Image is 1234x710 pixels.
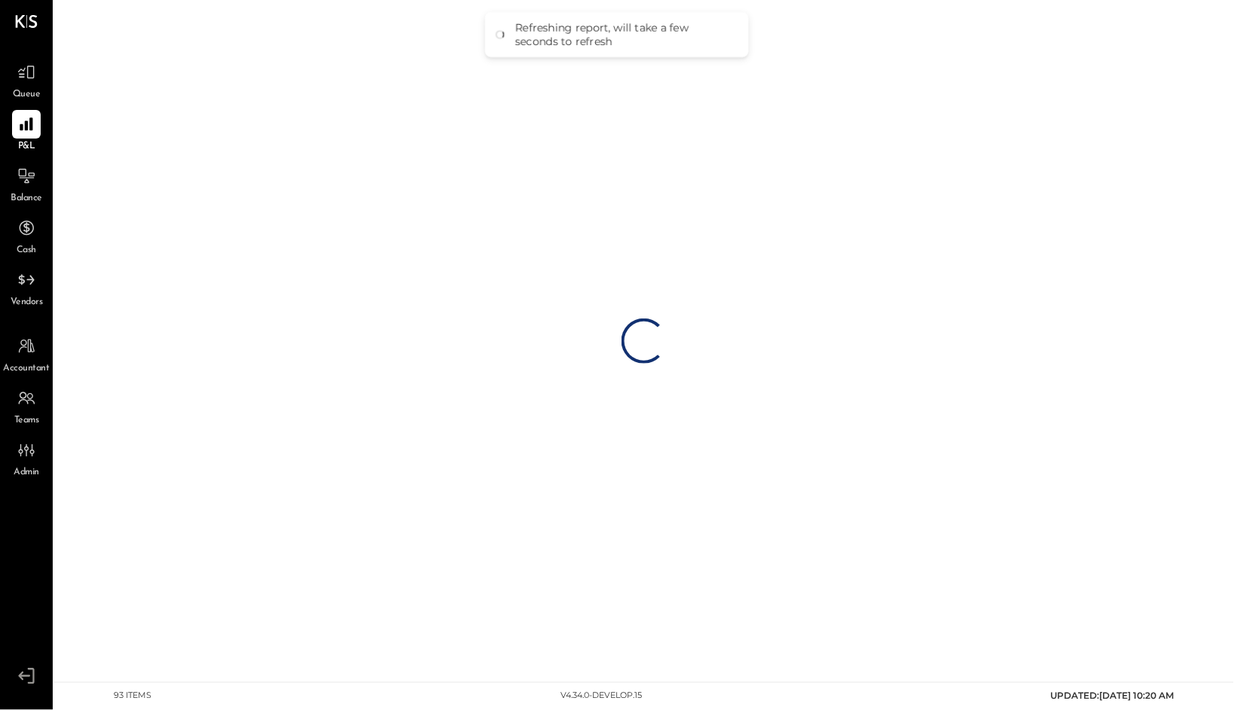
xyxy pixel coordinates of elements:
span: P&L [18,140,35,154]
a: Accountant [1,332,52,376]
span: UPDATED: [DATE] 10:20 AM [1051,690,1174,702]
span: Vendors [11,296,43,309]
span: Teams [14,414,39,428]
div: v 4.34.0-develop.15 [560,690,642,702]
span: Cash [17,244,36,257]
a: Vendors [1,266,52,309]
a: Teams [1,384,52,428]
span: Admin [14,466,39,480]
div: Refreshing report, will take a few seconds to refresh [515,21,734,48]
a: Cash [1,214,52,257]
span: Accountant [4,362,50,376]
a: Admin [1,436,52,480]
a: P&L [1,110,52,154]
a: Balance [1,162,52,206]
a: Queue [1,58,52,102]
span: Balance [11,192,42,206]
span: Queue [13,88,41,102]
div: 93 items [114,690,151,702]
